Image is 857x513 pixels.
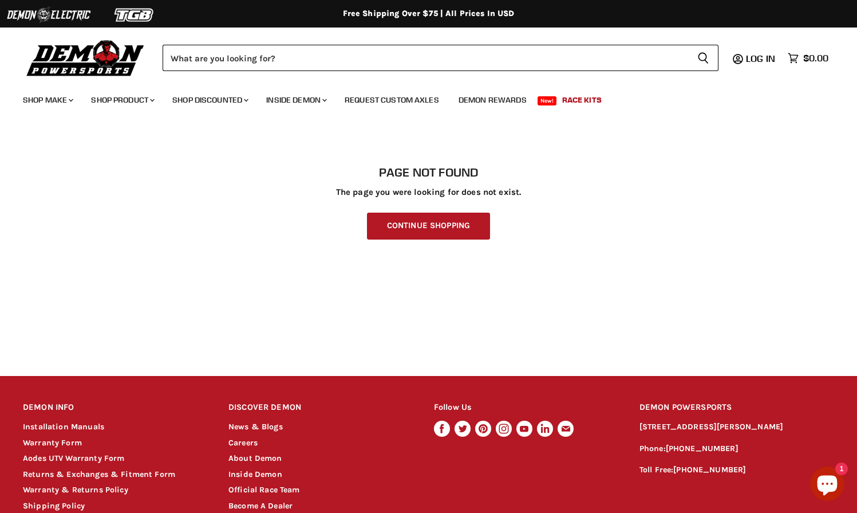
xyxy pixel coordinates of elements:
[803,53,828,64] span: $0.00
[807,467,848,504] inbox-online-store-chat: Shopify online store chat
[23,187,834,197] p: The page you were looking for does not exist.
[228,469,282,479] a: Inside Demon
[336,88,448,112] a: Request Custom Axles
[688,45,718,71] button: Search
[23,166,834,179] h1: Page not found
[434,394,618,421] h2: Follow Us
[23,422,104,432] a: Installation Manuals
[14,88,80,112] a: Shop Make
[23,501,85,511] a: Shipping Policy
[23,438,82,448] a: Warranty Form
[82,88,161,112] a: Shop Product
[23,394,207,421] h2: DEMON INFO
[228,422,283,432] a: News & Blogs
[228,394,412,421] h2: DISCOVER DEMON
[228,501,293,511] a: Become A Dealer
[666,444,738,453] a: [PHONE_NUMBER]
[673,465,746,475] a: [PHONE_NUMBER]
[639,394,834,421] h2: DEMON POWERSPORTS
[228,485,300,495] a: Official Race Team
[23,469,175,479] a: Returns & Exchanges & Fitment Form
[163,45,718,71] form: Product
[538,96,557,105] span: New!
[450,88,535,112] a: Demon Rewards
[741,53,782,64] a: Log in
[228,453,282,463] a: About Demon
[23,453,124,463] a: Aodes UTV Warranty Form
[23,37,148,78] img: Demon Powersports
[639,442,834,456] p: Phone:
[746,53,775,64] span: Log in
[554,88,610,112] a: Race Kits
[367,213,490,240] a: Continue Shopping
[6,4,92,26] img: Demon Electric Logo 2
[23,485,128,495] a: Warranty & Returns Policy
[164,88,255,112] a: Shop Discounted
[639,421,834,434] p: [STREET_ADDRESS][PERSON_NAME]
[92,4,177,26] img: TGB Logo 2
[163,45,688,71] input: Search
[228,438,258,448] a: Careers
[639,464,834,477] p: Toll Free:
[782,50,834,66] a: $0.00
[14,84,826,112] ul: Main menu
[258,88,334,112] a: Inside Demon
